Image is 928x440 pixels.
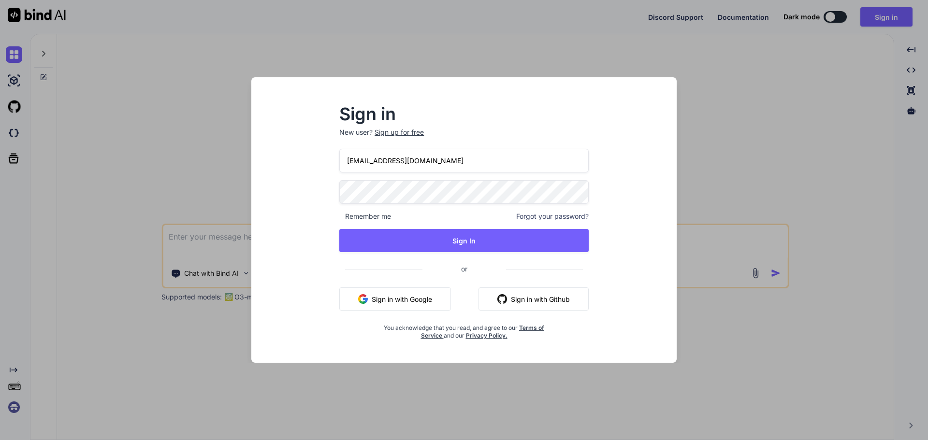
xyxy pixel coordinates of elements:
input: Login or Email [339,149,589,172]
button: Sign In [339,229,589,252]
button: Sign in with Github [478,287,589,311]
img: github [497,294,507,304]
a: Terms of Service [421,324,545,339]
button: Sign in with Google [339,287,451,311]
span: Forgot your password? [516,212,589,221]
img: google [358,294,368,304]
span: or [422,257,506,281]
a: Privacy Policy. [466,332,507,339]
div: You acknowledge that you read, and agree to our and our [381,318,547,340]
h2: Sign in [339,106,589,122]
span: Remember me [339,212,391,221]
p: New user? [339,128,589,149]
div: Sign up for free [375,128,424,137]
